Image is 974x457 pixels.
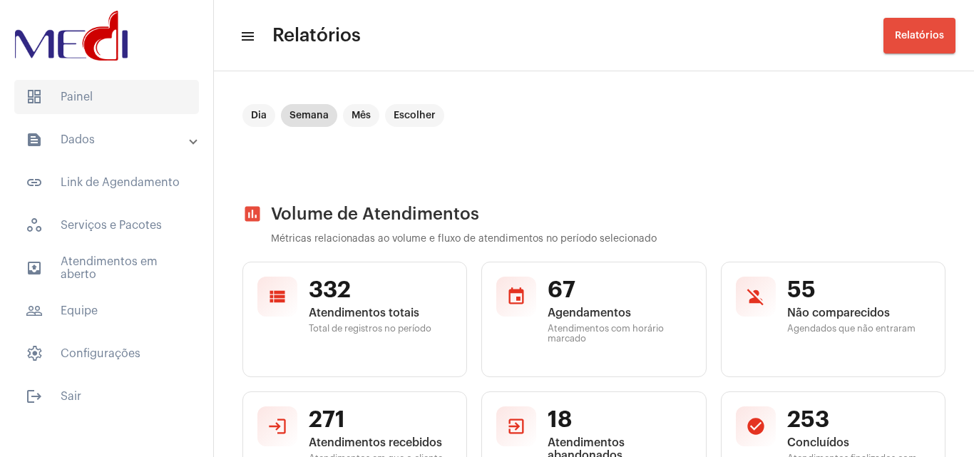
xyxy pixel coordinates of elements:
[242,204,262,224] mat-icon: assessment
[309,324,452,334] span: Total de registros no período
[240,28,254,45] mat-icon: sidenav icon
[343,104,379,127] mat-chip: Mês
[787,307,931,319] span: Não comparecidos
[746,287,766,307] mat-icon: person_off
[26,260,43,277] mat-icon: sidenav icon
[309,436,452,449] span: Atendimentos recebidos
[548,307,691,319] span: Agendamentos
[14,379,199,414] span: Sair
[548,324,691,344] span: Atendimentos com horário marcado
[281,104,337,127] mat-chip: Semana
[14,165,199,200] span: Link de Agendamento
[385,104,444,127] mat-chip: Escolher
[309,277,452,304] span: 332
[26,302,43,319] mat-icon: sidenav icon
[26,131,190,148] mat-panel-title: Dados
[506,416,526,436] mat-icon: exit_to_app
[26,88,43,106] span: sidenav icon
[14,80,199,114] span: Painel
[267,416,287,436] mat-icon: login
[895,31,944,41] span: Relatórios
[883,18,955,53] button: Relatórios
[26,131,43,148] mat-icon: sidenav icon
[14,208,199,242] span: Serviços e Pacotes
[14,294,199,328] span: Equipe
[267,287,287,307] mat-icon: view_list
[787,324,931,334] span: Agendados que não entraram
[26,345,43,362] span: sidenav icon
[9,123,213,157] mat-expansion-panel-header: sidenav iconDados
[14,251,199,285] span: Atendimentos em aberto
[787,436,931,449] span: Concluídos
[787,406,931,433] span: 253
[506,287,526,307] mat-icon: event
[787,277,931,304] span: 55
[309,406,452,433] span: 271
[746,416,766,436] mat-icon: check_circle
[309,307,452,319] span: Atendimentos totais
[14,337,199,371] span: Configurações
[26,174,43,191] mat-icon: sidenav icon
[242,104,275,127] mat-chip: Dia
[271,234,945,245] p: Métricas relacionadas ao volume e fluxo de atendimentos no período selecionado
[26,217,43,234] span: sidenav icon
[272,24,361,47] span: Relatórios
[548,406,691,433] span: 18
[26,388,43,405] mat-icon: sidenav icon
[242,204,945,224] h2: Volume de Atendimentos
[548,277,691,304] span: 67
[11,7,131,64] img: d3a1b5fa-500b-b90f-5a1c-719c20e9830b.png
